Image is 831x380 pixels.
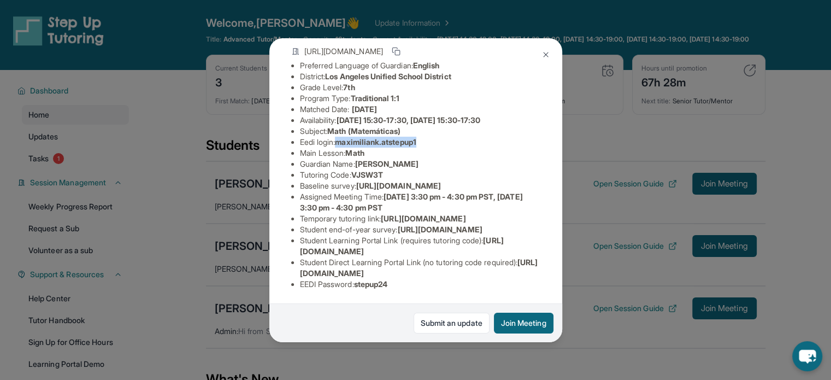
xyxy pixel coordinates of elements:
[300,213,540,224] li: Temporary tutoring link :
[300,104,540,115] li: Matched Date:
[300,235,540,257] li: Student Learning Portal Link (requires tutoring code) :
[304,46,383,57] span: [URL][DOMAIN_NAME]
[413,61,440,70] span: English
[336,115,480,125] span: [DATE] 15:30-17:30, [DATE] 15:30-17:30
[300,82,540,93] li: Grade Level:
[300,71,540,82] li: District:
[792,341,822,371] button: chat-button
[355,159,419,168] span: [PERSON_NAME]
[300,257,540,279] li: Student Direct Learning Portal Link (no tutoring code required) :
[325,72,451,81] span: Los Angeles Unified School District
[335,137,416,147] span: maximiliank.atstepup1
[300,169,540,180] li: Tutoring Code :
[541,50,550,59] img: Close Icon
[350,93,399,103] span: Traditional 1:1
[390,45,403,58] button: Copy link
[414,313,490,334] a: Submit an update
[343,83,355,92] span: 7th
[300,192,523,212] span: [DATE] 3:30 pm - 4:30 pm PST, [DATE] 3:30 pm - 4:30 pm PST
[327,126,400,136] span: Math (Matemáticas)
[352,104,377,114] span: [DATE]
[300,191,540,213] li: Assigned Meeting Time :
[300,126,540,137] li: Subject :
[300,137,540,148] li: Eedi login :
[300,159,540,169] li: Guardian Name :
[300,148,540,159] li: Main Lesson :
[300,93,540,104] li: Program Type:
[354,279,388,289] span: stepup24
[381,214,465,223] span: [URL][DOMAIN_NAME]
[494,313,553,334] button: Join Meeting
[356,181,441,190] span: [URL][DOMAIN_NAME]
[300,180,540,191] li: Baseline survey :
[300,224,540,235] li: Student end-of-year survey :
[300,115,540,126] li: Availability:
[351,170,383,179] span: VJSW3T
[345,148,364,157] span: Math
[300,279,540,290] li: EEDI Password :
[300,60,540,71] li: Preferred Language of Guardian:
[397,225,482,234] span: [URL][DOMAIN_NAME]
